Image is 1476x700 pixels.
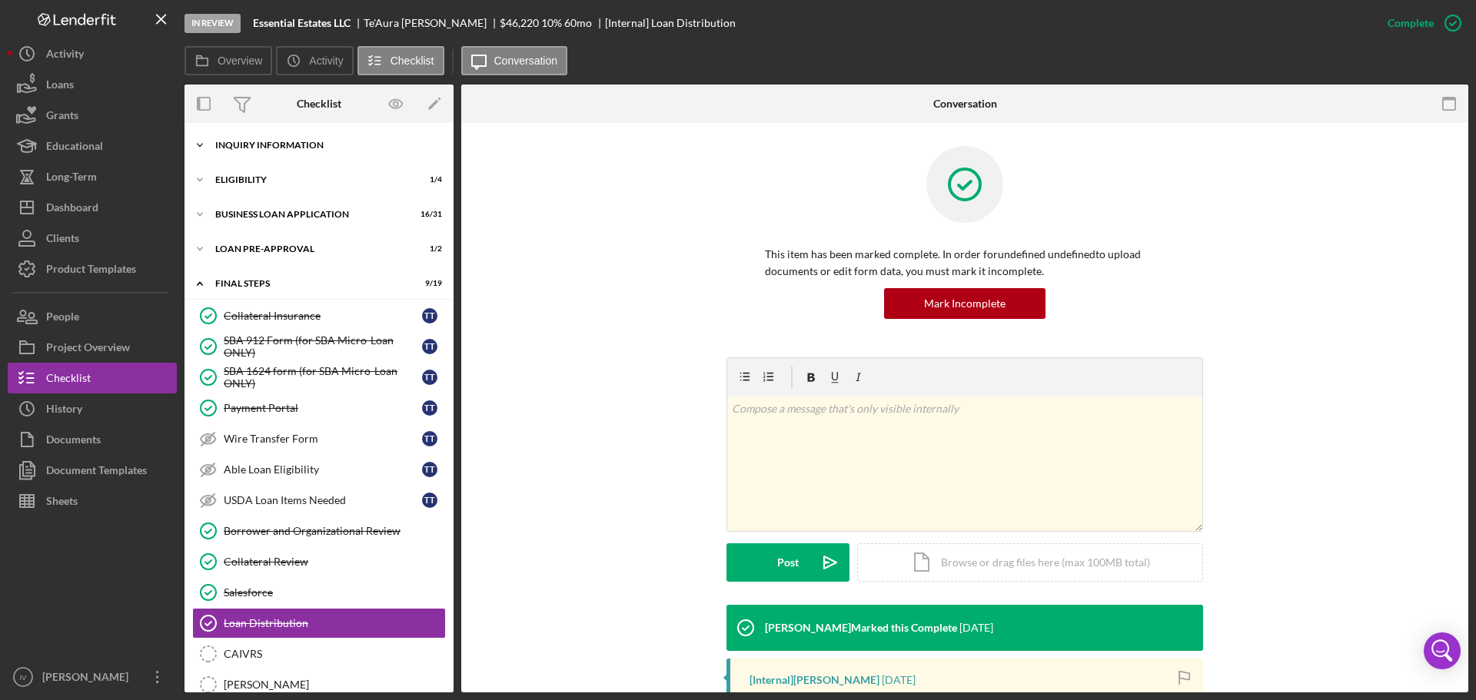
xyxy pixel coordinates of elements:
[494,55,558,67] label: Conversation
[959,622,993,634] time: 2025-10-03 14:48
[1424,632,1461,669] div: Open Intercom Messenger
[46,131,103,165] div: Educational
[192,608,446,639] a: Loan Distribution
[422,400,437,416] div: T T
[224,310,422,322] div: Collateral Insurance
[8,223,177,254] a: Clients
[192,454,446,485] a: Able Loan EligibilityTT
[500,17,539,29] div: $46,220
[391,55,434,67] label: Checklist
[224,494,422,506] div: USDA Loan Items Needed
[46,254,136,288] div: Product Templates
[46,100,78,134] div: Grants
[884,288,1045,319] button: Mark Incomplete
[218,55,262,67] label: Overview
[46,332,130,367] div: Project Overview
[564,17,592,29] div: 60 mo
[297,98,341,110] div: Checklist
[215,141,434,150] div: INQUIRY INFORMATION
[357,46,444,75] button: Checklist
[8,301,177,332] button: People
[224,525,445,537] div: Borrower and Organizational Review
[224,433,422,445] div: Wire Transfer Form
[276,46,353,75] button: Activity
[422,462,437,477] div: T T
[192,639,446,669] a: CAIVRS
[192,485,446,516] a: USDA Loan Items NeededTT
[224,556,445,568] div: Collateral Review
[461,46,568,75] button: Conversation
[8,69,177,100] button: Loans
[224,648,445,660] div: CAIVRS
[192,546,446,577] a: Collateral Review
[192,362,446,393] a: SBA 1624 form (for SBA Micro-Loan ONLY)TT
[777,543,799,582] div: Post
[924,288,1006,319] div: Mark Incomplete
[38,662,138,696] div: [PERSON_NAME]
[46,69,74,104] div: Loans
[726,543,849,582] button: Post
[215,210,404,219] div: BUSINESS LOAN APPLICATION
[192,577,446,608] a: Salesforce
[414,175,442,184] div: 1 / 4
[46,38,84,73] div: Activity
[192,300,446,331] a: Collateral InsuranceTT
[8,662,177,692] button: IV[PERSON_NAME]
[750,674,879,686] div: [Internal] [PERSON_NAME]
[541,17,562,29] div: 10 %
[8,363,177,393] button: Checklist
[8,192,177,223] button: Dashboard
[1388,8,1434,38] div: Complete
[422,308,437,323] div: T T
[192,516,446,546] a: Borrower and Organizational Review
[422,370,437,385] div: T T
[8,161,177,192] button: Long-Term
[8,486,177,516] button: Sheets
[224,586,445,599] div: Salesforce
[8,424,177,455] button: Documents
[8,393,177,424] button: History
[215,279,404,288] div: FINAL STEPS
[215,244,404,254] div: LOAN PRE-APPROVAL
[414,279,442,288] div: 9 / 19
[765,246,1165,280] p: This item has been marked complete. In order for undefined undefined to upload documents or edit ...
[46,161,97,196] div: Long-Term
[422,431,437,446] div: T T
[605,17,736,29] div: [Internal] Loan Distribution
[1372,8,1468,38] button: Complete
[414,210,442,219] div: 16 / 31
[46,223,79,257] div: Clients
[8,100,177,131] button: Grants
[224,678,445,691] div: [PERSON_NAME]
[422,339,437,354] div: T T
[882,674,916,686] time: 2025-10-03 14:37
[46,192,98,227] div: Dashboard
[46,301,79,336] div: People
[933,98,997,110] div: Conversation
[19,673,27,682] text: IV
[224,463,422,476] div: Able Loan Eligibility
[192,331,446,362] a: SBA 912 Form (for SBA Micro-Loan ONLY)TT
[192,669,446,700] a: [PERSON_NAME]
[8,131,177,161] button: Educational
[765,622,957,634] div: [PERSON_NAME] Marked this Complete
[422,493,437,508] div: T T
[364,17,500,29] div: Te'Aura [PERSON_NAME]
[8,332,177,363] button: Project Overview
[8,254,177,284] button: Product Templates
[46,424,101,459] div: Documents
[253,17,351,29] b: Essential Estates LLC
[46,486,78,520] div: Sheets
[192,393,446,423] a: Payment PortalTT
[8,455,177,486] a: Document Templates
